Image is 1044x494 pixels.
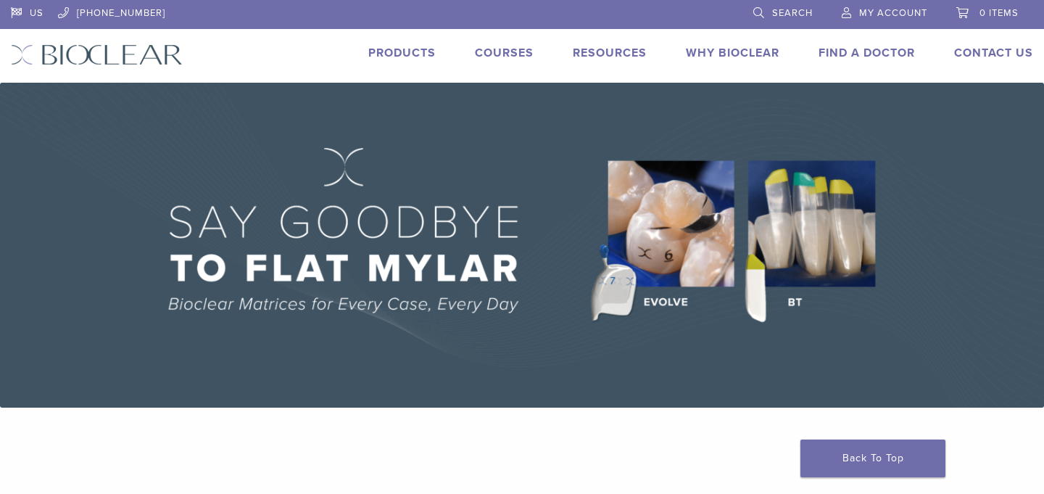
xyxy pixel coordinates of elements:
a: Back To Top [800,440,945,477]
img: Bioclear [11,44,183,65]
span: Search [772,7,813,19]
span: My Account [859,7,927,19]
a: Resources [573,46,647,60]
a: Contact Us [954,46,1033,60]
a: Courses [475,46,534,60]
a: Find A Doctor [819,46,915,60]
a: Why Bioclear [686,46,779,60]
a: Products [368,46,436,60]
span: 0 items [979,7,1019,19]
